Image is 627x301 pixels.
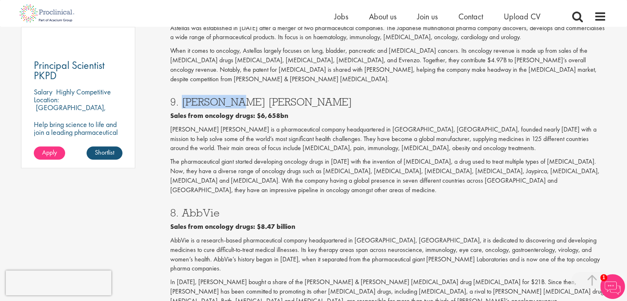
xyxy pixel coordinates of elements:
a: Jobs [334,11,348,22]
img: Chatbot [600,274,625,299]
p: Highly Competitive [56,87,111,96]
a: About us [369,11,397,22]
span: Principal Scientist PKPD [34,58,105,82]
p: Help bring science to life and join a leading pharmaceutical company to play a key role in delive... [34,120,123,167]
a: Join us [417,11,438,22]
p: When it comes to oncology, Astellas largely focuses on lung, bladder, pancreatic and [MEDICAL_DAT... [170,46,606,84]
p: The pharmaceutical giant started developing oncology drugs in [DATE] with the invention of [MEDIC... [170,157,606,195]
p: AbbVie is a research-based pharmaceutical company headquartered in [GEOGRAPHIC_DATA], [GEOGRAPHIC... [170,236,606,273]
a: Upload CV [504,11,540,22]
a: Principal Scientist PKPD [34,60,123,81]
p: Astellas was established in [DATE] after a merger of two pharmaceutical companies. The Japanese m... [170,24,606,42]
span: Apply [42,148,57,157]
span: Location: [34,95,59,104]
b: Sales from oncology drugs: $6,658bn [170,111,288,120]
h3: 9. [PERSON_NAME] [PERSON_NAME] [170,96,606,107]
h3: 8. AbbVie [170,207,606,218]
b: Sales from oncology drugs: $8.47 billion [170,222,295,231]
a: Shortlist [87,146,122,160]
span: Salary [34,87,52,96]
iframe: reCAPTCHA [6,270,111,295]
a: Contact [458,11,483,22]
span: 1 [600,274,607,281]
p: [PERSON_NAME] [PERSON_NAME] is a pharmaceutical company headquartered in [GEOGRAPHIC_DATA], [GEOG... [170,125,606,153]
a: Apply [34,146,65,160]
p: [GEOGRAPHIC_DATA], [GEOGRAPHIC_DATA] [34,103,106,120]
